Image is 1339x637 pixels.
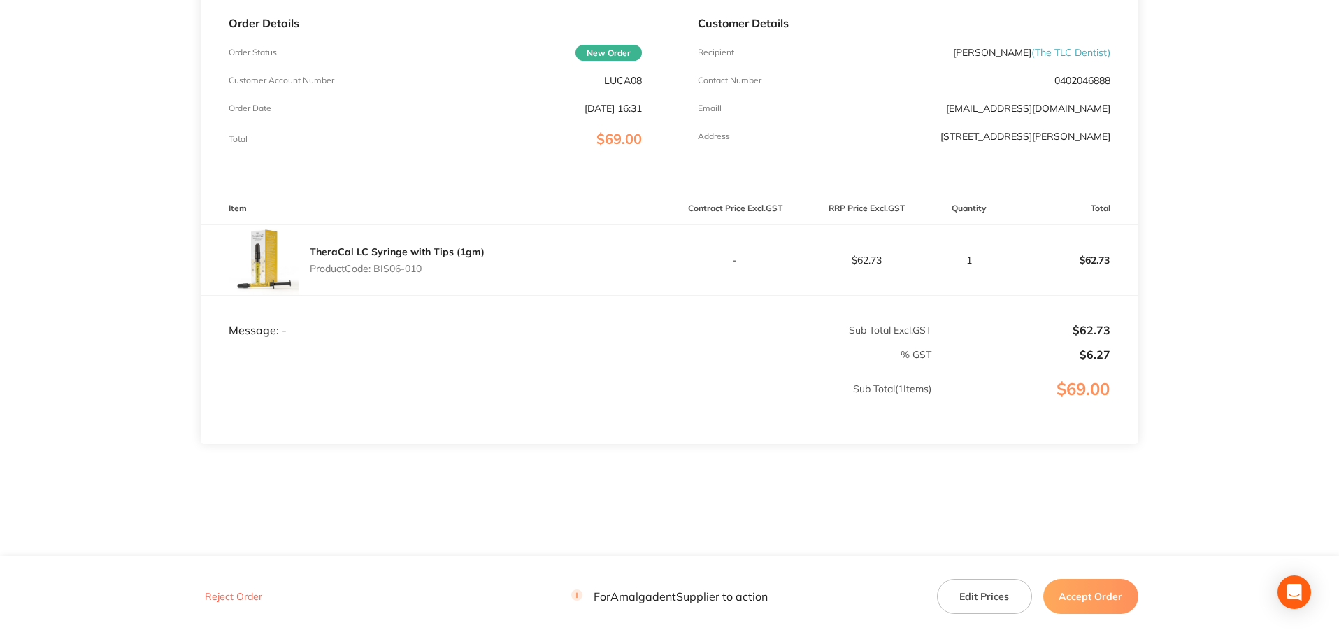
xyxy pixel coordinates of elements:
p: Customer Details [698,17,1110,29]
th: Quantity [932,192,1007,225]
p: $62.73 [1008,243,1138,277]
p: Sub Total Excl. GST [671,324,931,336]
button: Reject Order [201,590,266,603]
button: Accept Order [1043,579,1138,614]
p: % GST [201,349,931,360]
th: Item [201,192,669,225]
span: $69.00 [596,130,642,148]
td: Message: - [201,295,669,337]
span: New Order [575,45,642,61]
th: RRP Price Excl. GST [801,192,932,225]
p: $62.73 [933,324,1110,336]
p: Address [698,131,730,141]
p: [DATE] 16:31 [585,103,642,114]
p: Total [229,134,248,144]
p: $69.00 [933,380,1138,427]
p: Order Details [229,17,641,29]
p: Customer Account Number [229,76,334,85]
p: Product Code: BIS06-010 [310,263,485,274]
p: $62.73 [801,255,931,266]
p: LUCA08 [604,75,642,86]
p: Order Status [229,48,277,57]
p: 1 [933,255,1006,266]
p: 0402046888 [1054,75,1110,86]
p: - [671,255,801,266]
p: For Amalgadent Supplier to action [571,589,768,603]
th: Total [1007,192,1138,225]
button: Edit Prices [937,579,1032,614]
a: [EMAIL_ADDRESS][DOMAIN_NAME] [946,102,1110,115]
a: TheraCal LC Syringe with Tips (1gm) [310,245,485,258]
p: [STREET_ADDRESS][PERSON_NAME] [940,131,1110,142]
div: Open Intercom Messenger [1277,575,1311,609]
p: Recipient [698,48,734,57]
th: Contract Price Excl. GST [670,192,801,225]
p: [PERSON_NAME] [953,47,1110,58]
img: ZjVxNjJ0cQ [229,225,299,295]
p: Contact Number [698,76,761,85]
p: Emaill [698,103,722,113]
p: Sub Total ( 1 Items) [201,383,931,422]
p: $6.27 [933,348,1110,361]
span: ( The TLC Dentist ) [1031,46,1110,59]
p: Order Date [229,103,271,113]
